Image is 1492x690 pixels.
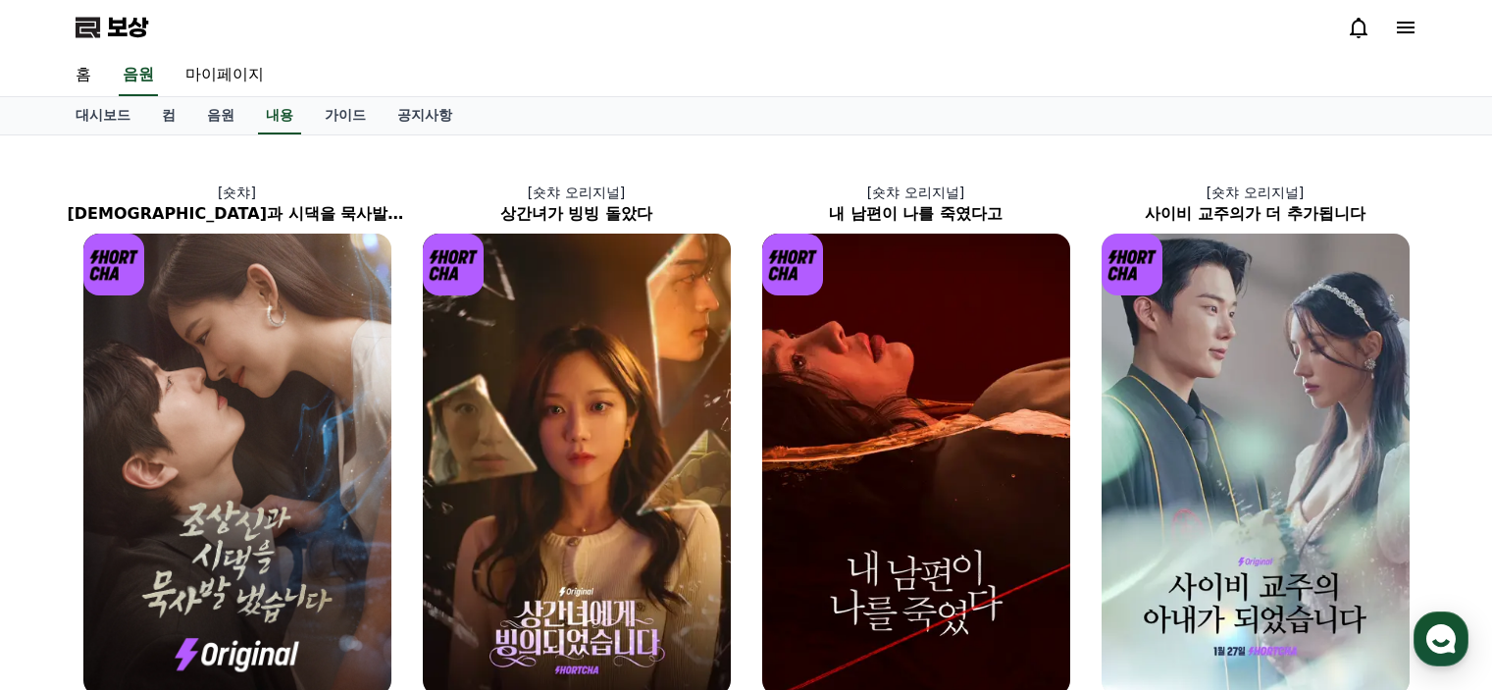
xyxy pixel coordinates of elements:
[325,107,366,123] font: 가이드
[185,65,264,83] font: 마이페이지
[83,234,145,295] img: [객체 객체] 로고
[309,97,382,134] a: 가이드
[397,107,452,123] font: 공지사항
[500,204,652,223] font: 상간녀가 빙빙 돌았다
[762,234,824,295] img: [객체 객체] 로고
[266,107,293,123] font: 내용
[867,185,964,200] font: [숏챠 오리지널]
[1145,204,1365,223] font: 사이비 교주의가 더 추가됩니다
[162,107,176,123] font: 컴
[218,185,256,200] font: [숏챠]
[528,185,625,200] font: [숏챠 오리지널]
[1102,234,1163,295] img: [객체 객체] 로고
[207,107,234,123] font: 음원
[829,204,1003,223] font: 내 남편이 나를 죽였다고
[1207,185,1304,200] font: [숏챠 오리지널]
[382,97,468,134] a: 공지사항
[76,65,91,83] font: 홈
[76,12,148,43] a: 보상
[191,97,250,134] a: 음원
[146,97,191,134] a: 컴
[258,97,301,134] a: 내용
[60,55,107,96] a: 홈
[60,97,146,134] a: 대시보드
[107,14,148,41] font: 보상
[170,55,280,96] a: 마이페이지
[423,234,485,295] img: [객체 객체] 로고
[68,204,451,223] font: [DEMOGRAPHIC_DATA]과 시댁을 묵사발했습니다
[123,65,154,83] font: 음원
[119,55,158,96] a: 음원
[76,107,130,123] font: 대시보드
